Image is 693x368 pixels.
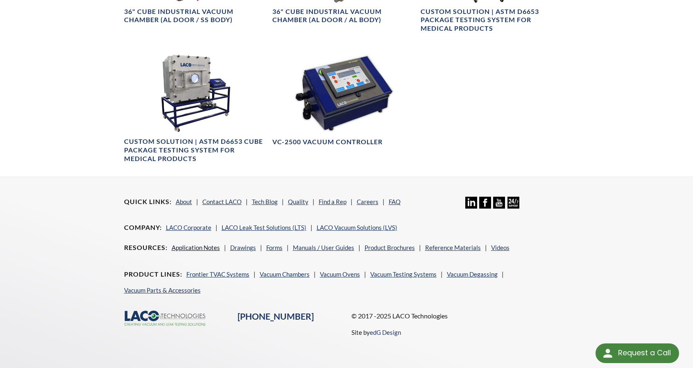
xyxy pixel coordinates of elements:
[202,198,242,205] a: Contact LACO
[172,244,220,251] a: Application Notes
[222,224,306,231] a: LACO Leak Test Solutions (LTS)
[351,327,401,337] p: Site by
[317,224,397,231] a: LACO Vacuum Solutions (LVS)
[319,198,346,205] a: Find a Rep
[238,311,314,322] a: [PHONE_NUMBER]
[272,53,416,147] a: VC-2500 Vacuum Controller imageVC-2500 Vacuum Controller
[124,198,172,206] h4: Quick Links
[230,244,256,251] a: Drawings
[370,270,437,278] a: Vacuum Testing Systems
[186,270,249,278] a: Frontier TVAC Systems
[389,198,401,205] a: FAQ
[260,270,310,278] a: Vacuum Chambers
[272,138,383,146] h4: VC-2500 Vacuum Controller
[365,244,415,251] a: Product Brochures
[252,198,278,205] a: Tech Blog
[447,270,498,278] a: Vacuum Degassing
[601,347,614,360] img: round button
[272,7,416,25] h4: 36" Cube Industrial Vacuum Chamber (AL Door / AL Body)
[491,244,510,251] a: Videos
[124,137,267,163] h4: Custom Solution | ASTM D6653 Cube Package Testing System for Medical Products
[124,53,267,164] a: ASTM D6653 Cube Package Testing System for Medical ProductsCustom Solution | ASTM D6653 Cube Pack...
[166,224,211,231] a: LACO Corporate
[351,311,569,321] p: © 2017 -2025 LACO Technologies
[124,243,168,252] h4: Resources
[370,329,401,336] a: edG Design
[320,270,360,278] a: Vacuum Ovens
[288,198,308,205] a: Quality
[421,7,564,33] h4: Custom Solution | ASTM D6653 Package Testing System for Medical Products
[425,244,481,251] a: Reference Materials
[124,223,162,232] h4: Company
[124,286,201,294] a: Vacuum Parts & Accessories
[618,343,671,362] div: Request a Call
[507,197,519,209] img: 24/7 Support Icon
[507,202,519,210] a: 24/7 Support
[357,198,378,205] a: Careers
[124,7,267,25] h4: 36" Cube Industrial Vacuum Chamber (AL Door / SS Body)
[124,270,182,279] h4: Product Lines
[596,343,679,363] div: Request a Call
[266,244,283,251] a: Forms
[293,244,354,251] a: Manuals / User Guides
[176,198,192,205] a: About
